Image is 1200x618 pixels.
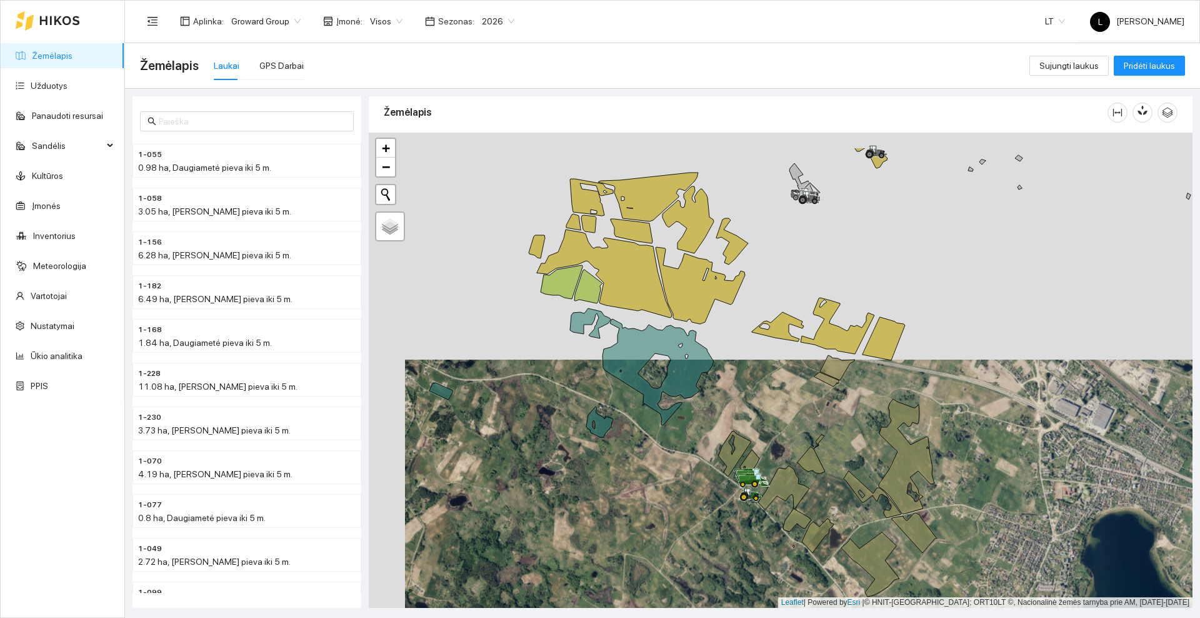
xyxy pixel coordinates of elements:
a: Ūkio analitika [31,351,82,361]
a: Įmonės [32,201,61,211]
span: 1-168 [138,324,162,336]
span: 1-230 [138,412,161,423]
span: 11.08 ha, [PERSON_NAME] pieva iki 5 m. [138,382,297,392]
span: 1.84 ha, Daugiametė pieva iki 5 m. [138,338,272,348]
span: 1-182 [138,280,161,292]
a: Užduotys [31,81,67,91]
span: 0.98 ha, Daugiametė pieva iki 5 m. [138,163,271,173]
span: 1-070 [138,455,162,467]
span: 1-077 [138,499,162,511]
span: 1-058 [138,193,162,205]
div: Žemėlapis [384,94,1107,130]
span: Aplinka : [193,14,224,28]
span: 1-228 [138,368,161,380]
span: + [382,140,390,156]
a: Layers [376,213,404,240]
a: Vartotojai [31,291,67,301]
span: 1-099 [138,587,162,599]
a: Nustatymai [31,321,74,331]
span: column-width [1108,108,1127,118]
span: L [1098,12,1102,32]
span: 2026 [482,12,514,31]
a: Sujungti laukus [1029,61,1109,71]
a: Inventorius [33,231,76,241]
span: Įmonė : [336,14,362,28]
span: − [382,159,390,175]
a: Kultūros [32,171,63,181]
span: | [862,598,864,607]
span: LT [1045,12,1065,31]
span: 1-055 [138,149,162,161]
span: layout [180,16,190,26]
div: Laukai [214,59,239,73]
span: 0.8 ha, Daugiametė pieva iki 5 m. [138,513,266,523]
span: 2.72 ha, [PERSON_NAME] pieva iki 5 m. [138,557,291,567]
button: Pridėti laukus [1114,56,1185,76]
button: Sujungti laukus [1029,56,1109,76]
a: PPIS [31,381,48,391]
span: [PERSON_NAME] [1090,16,1184,26]
span: 4.19 ha, [PERSON_NAME] pieva iki 5 m. [138,469,292,479]
span: Sujungti laukus [1039,59,1099,73]
span: menu-fold [147,16,158,27]
span: Žemėlapis [140,56,199,76]
button: Initiate a new search [376,185,395,204]
button: menu-fold [140,9,165,34]
a: Panaudoti resursai [32,111,103,121]
span: 6.49 ha, [PERSON_NAME] pieva iki 5 m. [138,294,292,304]
span: Groward Group [231,12,301,31]
a: Leaflet [781,598,804,607]
a: Zoom in [376,139,395,158]
span: 1-156 [138,236,162,248]
span: search [147,117,156,126]
div: GPS Darbai [259,59,304,73]
span: Pridėti laukus [1124,59,1175,73]
span: Visos [370,12,402,31]
a: Meteorologija [33,261,86,271]
div: | Powered by © HNIT-[GEOGRAPHIC_DATA]; ORT10LT ©, Nacionalinė žemės tarnyba prie AM, [DATE]-[DATE] [778,597,1192,608]
span: Sandėlis [32,133,103,158]
span: 3.05 ha, [PERSON_NAME] pieva iki 5 m. [138,206,291,216]
span: Sezonas : [438,14,474,28]
button: column-width [1107,103,1127,123]
span: 3.73 ha, [PERSON_NAME] pieva iki 5 m. [138,425,291,435]
span: calendar [425,16,435,26]
input: Paieška [159,114,346,128]
a: Esri [847,598,861,607]
a: Žemėlapis [32,51,72,61]
span: 1-049 [138,543,162,555]
span: 6.28 ha, [PERSON_NAME] pieva iki 5 m. [138,250,291,260]
a: Pridėti laukus [1114,61,1185,71]
span: shop [323,16,333,26]
a: Zoom out [376,158,395,176]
